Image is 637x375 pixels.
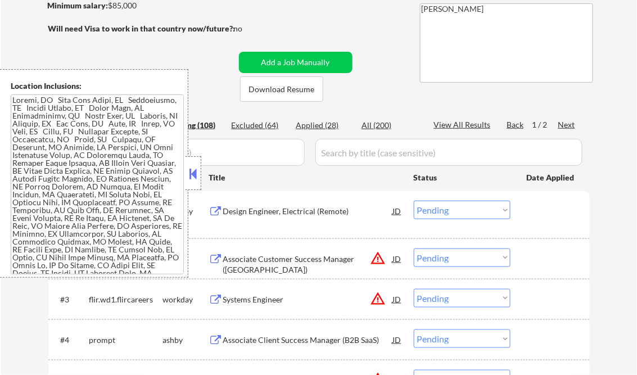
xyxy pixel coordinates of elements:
div: flir.wd1.flircareers [89,294,163,305]
div: Design Engineer, Electrical (Remote) [223,206,393,217]
div: JD [392,249,403,269]
div: Date Applied [527,172,576,183]
input: Search by title (case sensitive) [315,139,582,166]
div: Excluded (64) [232,120,288,131]
div: JD [392,289,403,309]
div: #4 [61,335,80,346]
div: Systems Engineer [223,294,393,305]
div: Title [209,172,403,183]
button: warning_amber [371,291,386,306]
button: Add a Job Manually [239,52,353,73]
button: Download Resume [240,76,323,102]
div: Associate Client Success Manager (B2B SaaS) [223,335,393,346]
div: 1 / 2 [532,119,558,130]
div: #3 [61,294,80,305]
strong: Will need Visa to work in that country now/future?: [48,24,236,33]
div: workday [163,294,209,305]
div: prompt [89,335,163,346]
div: Status [414,167,510,187]
div: JD [392,201,403,221]
button: warning_amber [371,250,386,266]
div: Back [507,119,525,130]
strong: Minimum salary: [48,1,109,10]
div: Associate Customer Success Manager ([GEOGRAPHIC_DATA]) [223,254,393,275]
div: All (200) [362,120,418,131]
div: no [234,23,266,34]
div: Next [558,119,576,130]
div: JD [392,329,403,350]
div: Location Inclusions: [11,80,184,92]
div: Applied (28) [296,120,353,131]
div: ashby [163,335,209,346]
div: View All Results [434,119,494,130]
